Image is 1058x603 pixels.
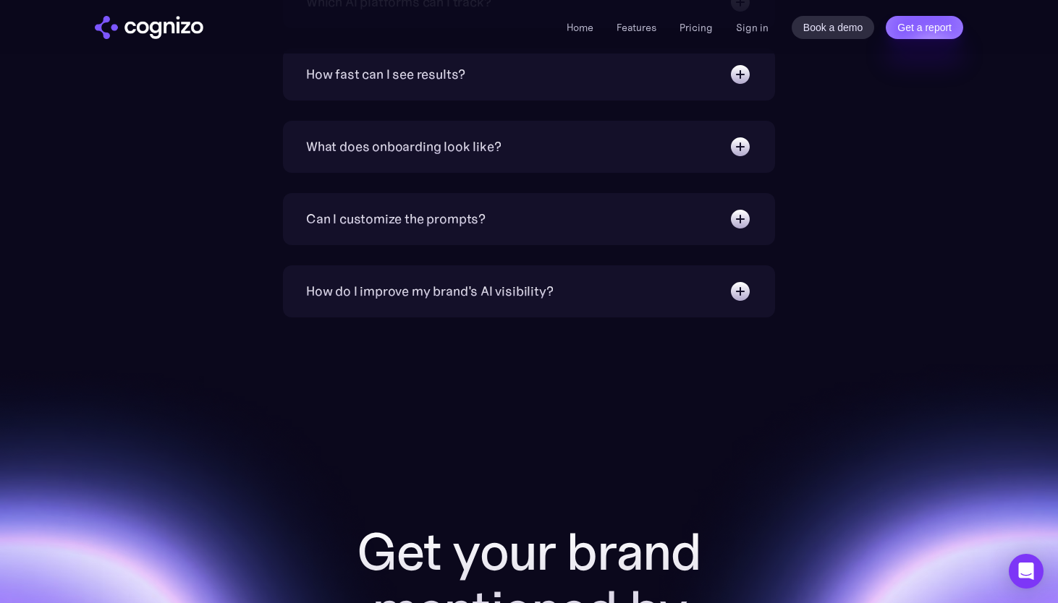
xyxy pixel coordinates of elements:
[95,16,203,39] img: cognizo logo
[306,281,553,301] div: How do I improve my brand's AI visibility?
[617,21,656,34] a: Features
[306,209,486,229] div: Can I customize the prompts?
[792,16,875,39] a: Book a demo
[680,21,713,34] a: Pricing
[95,16,203,39] a: home
[567,21,593,34] a: Home
[306,137,501,157] div: What does onboarding look like?
[886,16,963,39] a: Get a report
[736,19,769,36] a: Sign in
[306,64,465,85] div: How fast can I see results?
[1009,554,1044,589] div: Open Intercom Messenger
